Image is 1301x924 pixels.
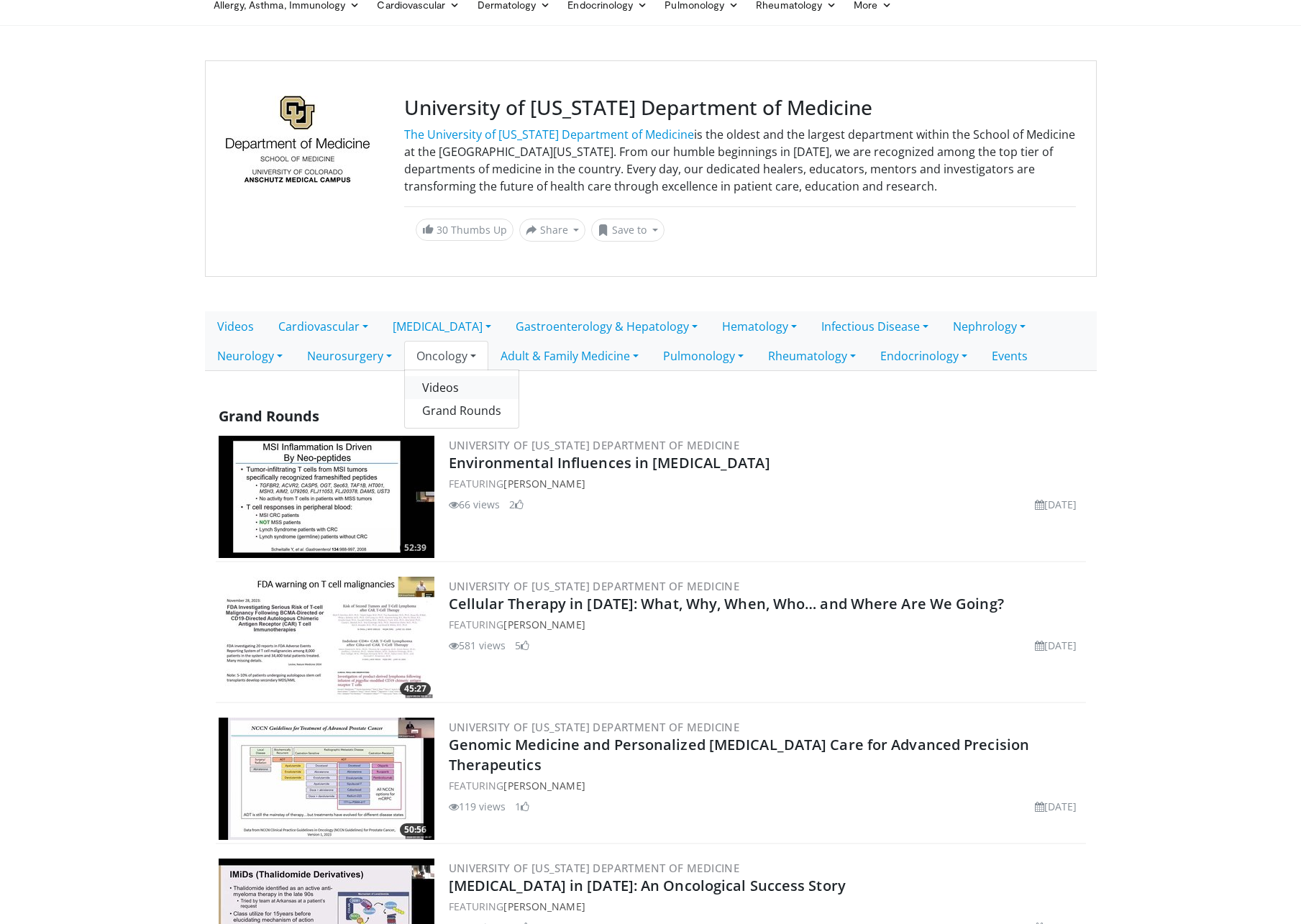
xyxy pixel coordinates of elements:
[404,96,1076,120] h3: University of [US_STATE] Department of Medicine
[400,823,431,836] span: 50:56
[980,341,1040,371] a: Events
[1035,638,1077,653] li: [DATE]
[219,436,434,558] a: 52:39
[449,735,1030,774] a: Genomic Medicine and Personalized [MEDICAL_DATA] Care for Advanced Precision Therapeutics
[756,341,868,371] a: Rheumatology
[503,311,710,342] a: Gastroenterology & Hepatology
[941,311,1038,342] a: Nephrology
[503,618,585,631] a: [PERSON_NAME]
[449,778,1083,793] div: FEATURING
[509,497,524,512] li: 2
[219,718,434,840] img: bed65a75-67b1-48bd-9759-886b4138bc48.300x170_q85_crop-smart_upscale.jpg
[1035,799,1077,814] li: [DATE]
[503,900,585,913] a: [PERSON_NAME]
[449,438,740,452] a: University of [US_STATE] Department of Medicine
[405,376,519,399] a: Videos
[449,861,740,875] a: University of [US_STATE] Department of Medicine
[205,341,295,371] a: Neurology
[515,799,529,814] li: 1
[404,126,1076,195] p: is the oldest and the largest department within the School of Medicine at the [GEOGRAPHIC_DATA][U...
[449,799,506,814] li: 119 views
[449,594,1004,613] a: Cellular Therapy in [DATE]: What, Why, When, Who… and Where Are We Going?
[503,477,585,490] a: [PERSON_NAME]
[219,436,434,558] img: 8b53fe3e-79b8-4f92-8d13-4b5700098649.300x170_q85_crop-smart_upscale.jpg
[219,577,434,699] a: 45:27
[449,476,1083,491] div: FEATURING
[219,718,434,840] a: 50:56
[219,577,434,699] img: 12a36015-79c8-437e-a55d-3504d1acd093.300x170_q85_crop-smart_upscale.jpg
[404,341,488,371] a: Oncology
[416,219,513,241] a: 30 Thumbs Up
[449,453,770,472] a: Environmental Influences in [MEDICAL_DATA]
[710,311,809,342] a: Hematology
[449,720,740,734] a: University of [US_STATE] Department of Medicine
[809,311,941,342] a: Infectious Disease
[449,899,1083,914] div: FEATURING
[868,341,980,371] a: Endocrinology
[219,406,319,426] span: Grand Rounds
[449,497,501,512] li: 66 views
[449,876,846,895] a: [MEDICAL_DATA] in [DATE]: An Oncological Success Story
[449,579,740,593] a: University of [US_STATE] Department of Medicine
[400,541,431,554] span: 52:39
[651,341,756,371] a: Pulmonology
[437,223,448,237] span: 30
[404,127,694,142] a: The University of [US_STATE] Department of Medicine
[488,341,651,371] a: Adult & Family Medicine
[1035,497,1077,512] li: [DATE]
[405,399,519,422] a: Grand Rounds
[591,219,665,242] button: Save to
[503,779,585,792] a: [PERSON_NAME]
[400,682,431,695] span: 45:27
[449,617,1083,632] div: FEATURING
[515,638,529,653] li: 5
[205,311,266,342] a: Videos
[380,311,503,342] a: [MEDICAL_DATA]
[449,638,506,653] li: 581 views
[295,341,404,371] a: Neurosurgery
[519,219,586,242] button: Share
[266,311,380,342] a: Cardiovascular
